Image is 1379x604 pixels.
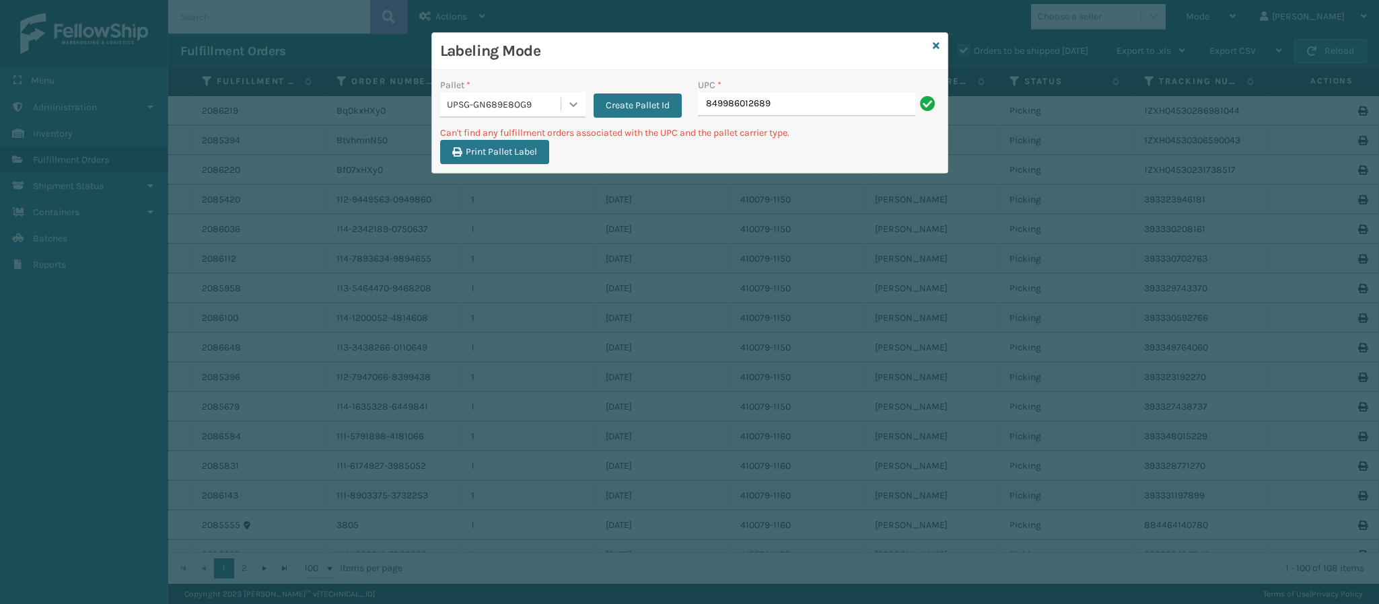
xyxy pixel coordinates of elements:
label: Pallet [440,78,470,92]
p: Can't find any fulfillment orders associated with the UPC and the pallet carrier type. [440,126,940,140]
button: Print Pallet Label [440,140,549,164]
div: UPSG-GN689E8OG9 [447,98,562,112]
button: Create Pallet Id [594,93,682,118]
h3: Labeling Mode [440,41,927,61]
label: UPC [698,78,721,92]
